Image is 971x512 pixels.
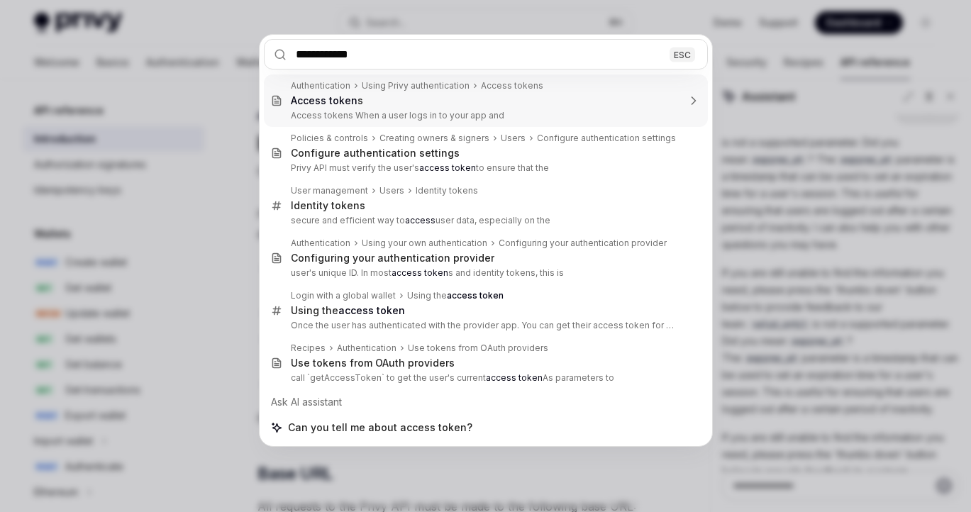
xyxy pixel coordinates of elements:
[288,421,472,435] span: Can you tell me about access token?
[291,267,678,279] p: user's unique ID. In most s and identity tokens, this is
[291,199,365,212] div: Identity tokens
[486,372,543,383] b: access token
[416,185,478,196] div: Identity tokens
[291,238,350,249] div: Authentication
[291,185,368,196] div: User management
[501,133,526,144] div: Users
[291,215,678,226] p: secure and efficient way to user data, especially on the
[291,110,678,121] p: Access tokens When a user logs in to your app and
[264,389,708,415] div: Ask AI assistant
[291,320,678,331] p: Once the user has authenticated with the provider app. You can get their access token for making re
[537,133,676,144] div: Configure authentication settings
[379,133,489,144] div: Creating owners & signers
[419,162,476,173] b: access token
[499,238,667,249] div: Configuring your authentication provider
[405,215,435,226] b: access
[481,80,543,91] div: Access tokens
[291,252,494,265] div: Configuring your authentication provider
[291,162,678,174] p: Privy API must verify the user's to ensure that the
[337,343,396,354] div: Authentication
[362,238,487,249] div: Using your own authentication
[291,147,460,160] div: Configure authentication settings
[291,372,678,384] p: call `getAccessToken` to get the user's current As parameters to
[362,80,470,91] div: Using Privy authentication
[338,304,405,316] b: access token
[379,185,404,196] div: Users
[291,357,455,369] div: Use tokens from OAuth providers
[291,290,396,301] div: Login with a global wallet
[291,94,357,106] b: Access token
[291,94,363,107] div: s
[291,343,326,354] div: Recipes
[392,267,448,278] b: access token
[670,47,695,62] div: ESC
[291,80,350,91] div: Authentication
[291,304,405,317] div: Using the
[447,290,504,301] b: access token
[408,343,548,354] div: Use tokens from OAuth providers
[291,133,368,144] div: Policies & controls
[407,290,504,301] div: Using the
